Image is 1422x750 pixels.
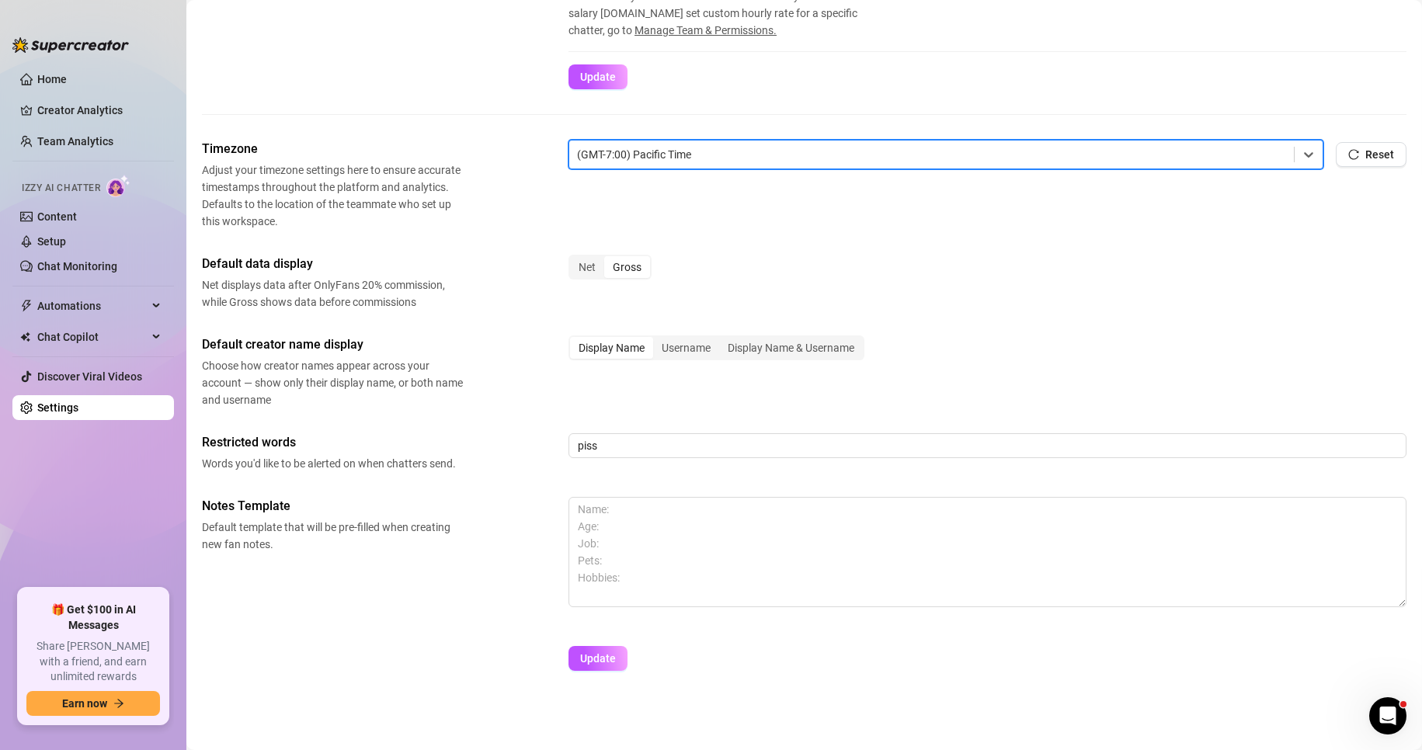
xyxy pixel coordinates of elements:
span: Timezone [202,140,463,158]
div: Gross [604,256,650,278]
span: thunderbolt [20,300,33,312]
a: Setup [37,235,66,248]
img: Chat Copilot [20,332,30,342]
a: Chat Monitoring [37,260,117,273]
div: Username [653,337,719,359]
span: Default template that will be pre-filled when creating new fan notes. [202,519,463,553]
span: Chat Copilot [37,325,148,349]
div: Display Name & Username [719,337,863,359]
span: Reset [1365,148,1394,161]
div: Net [570,256,604,278]
iframe: Intercom live chat [1369,697,1406,734]
div: Display Name [570,337,653,359]
span: Update [580,71,616,83]
span: Net displays data after OnlyFans 20% commission, while Gross shows data before commissions [202,276,463,311]
span: Update [580,652,616,665]
img: logo-BBDzfeDw.svg [12,37,129,53]
span: Notes Template [202,497,463,516]
a: Settings [37,401,78,414]
span: Earn now [62,697,107,710]
span: Default creator name display [202,335,463,354]
span: Manage Team & Permissions. [635,24,777,36]
div: segmented control [568,255,652,280]
button: Update [568,646,628,671]
span: 🎁 Get $100 in AI Messages [26,602,160,633]
a: Home [37,73,67,85]
span: Adjust your timezone settings here to ensure accurate timestamps throughout the platform and anal... [202,161,463,230]
span: Restricted words [202,433,463,452]
span: Izzy AI Chatter [22,181,100,196]
span: Choose how creator names appear across your account — show only their display name, or both name ... [202,357,463,408]
a: Team Analytics [37,135,113,148]
span: reload [1348,149,1359,160]
a: Discover Viral Videos [37,370,142,383]
button: Reset [1336,142,1406,167]
div: segmented control [568,335,864,360]
a: Creator Analytics [37,98,162,123]
img: AI Chatter [106,175,130,197]
button: Update [568,64,628,89]
span: Words you'd like to be alerted on when chatters send. [202,455,463,472]
a: Content [37,210,77,223]
button: Earn nowarrow-right [26,691,160,716]
span: Default data display [202,255,463,273]
span: arrow-right [113,698,124,709]
span: Automations [37,293,148,318]
span: Share [PERSON_NAME] with a friend, and earn unlimited rewards [26,639,160,685]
